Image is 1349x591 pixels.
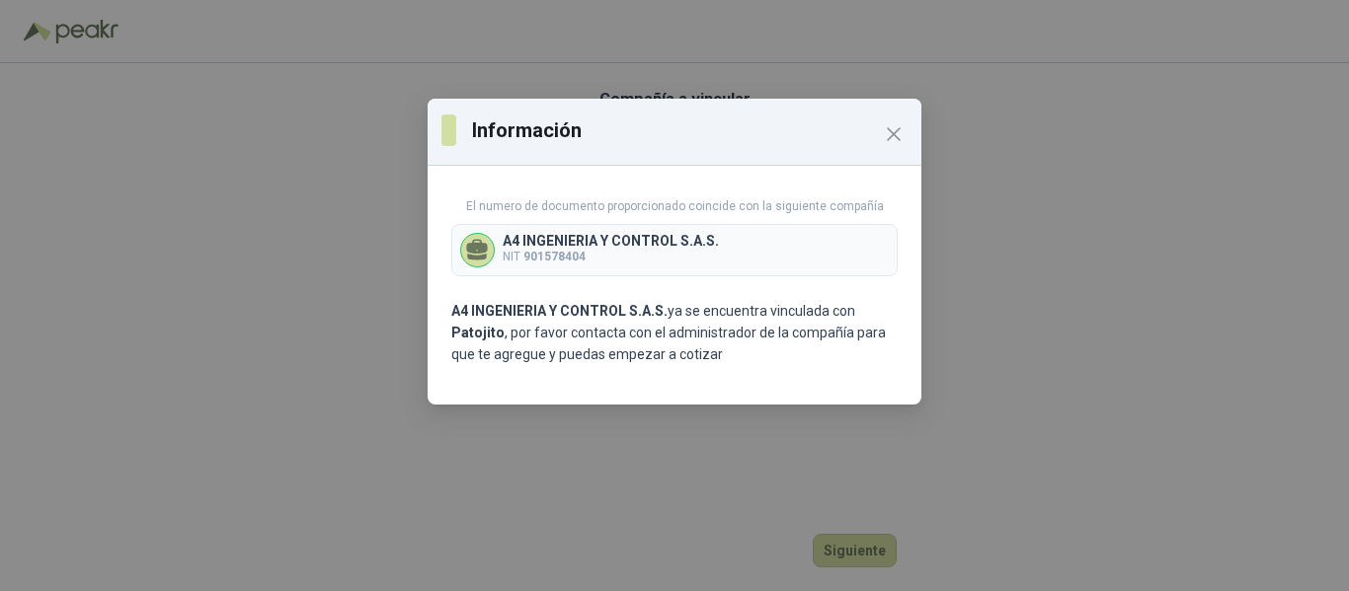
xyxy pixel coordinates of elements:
p: A4 INGENIERIA Y CONTROL S.A.S. [503,234,719,248]
button: Close [878,118,910,150]
p: El numero de documento proporcionado coincide con la siguiente compañía [451,197,898,216]
b: Patojito [451,325,505,340]
h3: Información [472,115,908,145]
b: 901578404 [523,250,586,263]
p: NIT [503,248,719,266]
p: ya se encuentra vinculada con , por favor contacta con el administrador de la compañía para que t... [451,300,898,365]
b: A4 INGENIERIA Y CONTROL S.A.S. [451,303,668,319]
